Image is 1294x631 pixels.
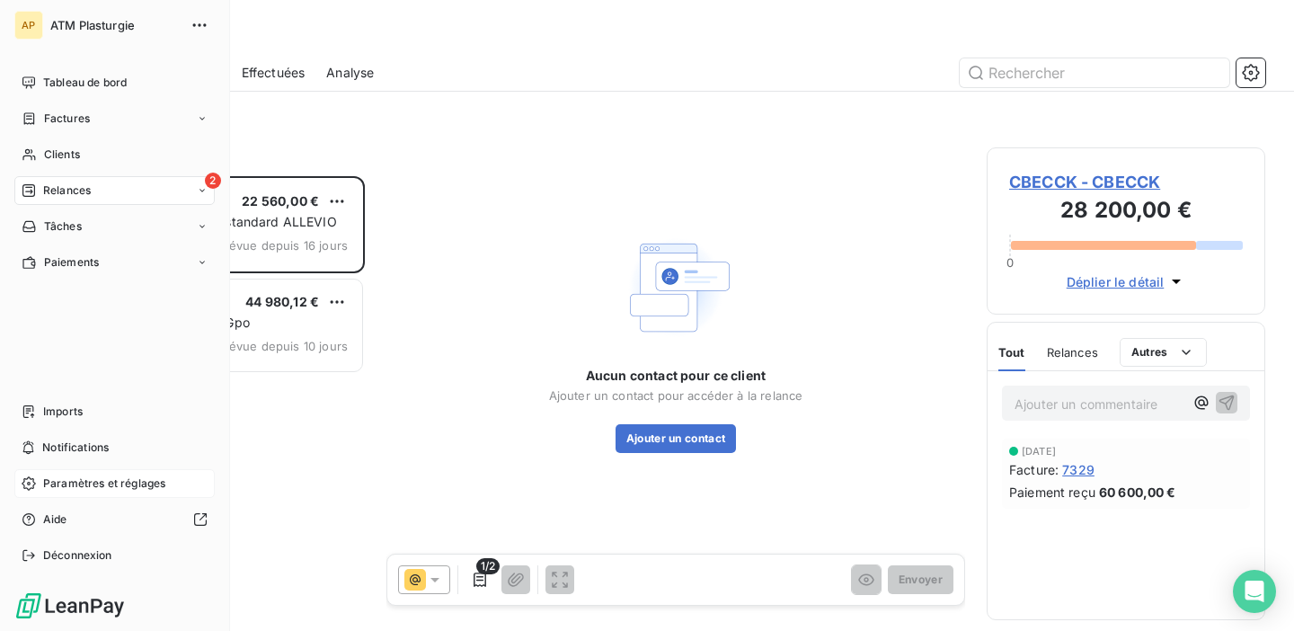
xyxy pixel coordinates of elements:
img: Logo LeanPay [14,591,126,620]
span: Effectuées [242,64,306,82]
span: Tout [998,345,1025,360]
span: ATM Plasturgie [50,18,180,32]
span: Ajouter un contact pour accéder à la relance [549,388,803,403]
span: [DATE] [1022,446,1056,457]
a: Aide [14,505,215,534]
span: Tâches [44,218,82,235]
span: Analyse [326,64,374,82]
span: Aide [43,511,67,528]
span: prévue depuis 10 jours [217,339,348,353]
button: Ajouter un contact [616,424,737,453]
span: Notifications [42,440,109,456]
span: Tableau de bord [43,75,127,91]
span: Facture : [1009,460,1059,479]
button: Autres [1120,338,1207,367]
span: Relances [43,182,91,199]
div: AP [14,11,43,40]
span: Déconnexion [43,547,112,564]
span: 7329 [1062,460,1095,479]
span: 0 [1006,255,1014,270]
button: Envoyer [888,565,953,594]
h3: 28 200,00 € [1009,194,1243,230]
span: 60 600,00 € [1099,483,1176,502]
span: 1/2 [476,558,500,574]
span: prévue depuis 16 jours [217,238,348,253]
img: Empty state [618,230,733,345]
span: Paramètres et réglages [43,475,165,492]
span: CBECCK - CBECCK [1009,170,1243,194]
span: Relances [1047,345,1098,360]
span: 22 560,00 € [242,193,319,209]
input: Rechercher [960,58,1229,87]
span: Paiement reçu [1009,483,1095,502]
span: Plan de relance standard ALLEVIO [129,214,337,229]
span: Clients [44,147,80,163]
button: Déplier le détail [1061,271,1192,292]
span: Déplier le détail [1067,272,1165,291]
span: Aucun contact pour ce client [586,367,766,385]
span: 44 980,12 € [245,294,319,309]
span: Imports [43,404,83,420]
span: Factures [44,111,90,127]
span: Paiements [44,254,99,271]
span: 2 [205,173,221,189]
div: Open Intercom Messenger [1233,570,1276,613]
